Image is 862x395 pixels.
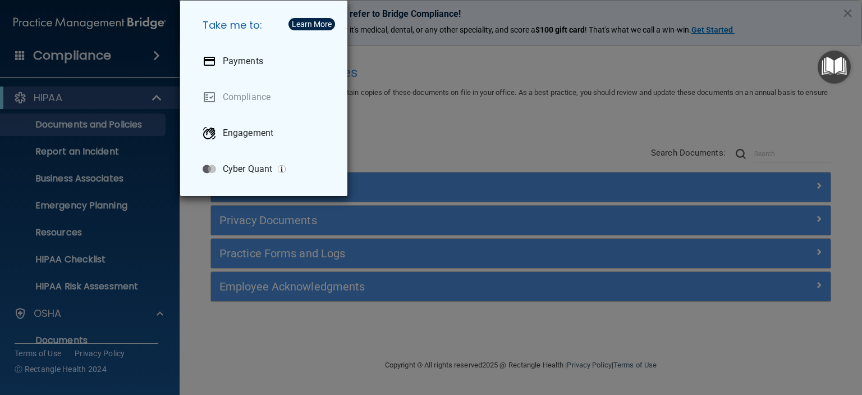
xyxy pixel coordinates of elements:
button: Learn More [288,18,335,30]
p: Cyber Quant [223,164,272,175]
a: Payments [194,46,338,77]
p: Engagement [223,128,273,139]
a: Compliance [194,81,338,113]
a: Cyber Quant [194,153,338,185]
a: Engagement [194,117,338,149]
h5: Take me to: [194,10,338,41]
div: Learn More [292,20,332,28]
p: Payments [223,56,263,67]
button: Open Resource Center [818,51,851,84]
